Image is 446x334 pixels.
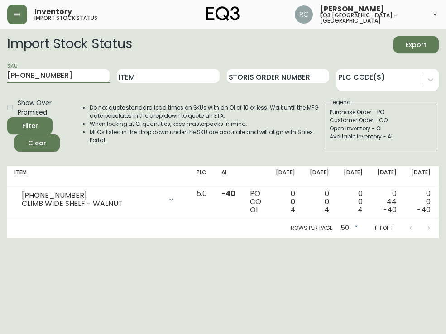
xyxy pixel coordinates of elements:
span: -40 [221,188,235,199]
span: Show Over Promised [18,98,64,117]
td: 5.0 [189,186,214,218]
div: Filter [22,120,38,132]
button: Filter [7,117,53,134]
button: Clear [14,134,60,152]
span: 4 [290,205,295,215]
div: 0 0 [411,190,431,214]
div: Available Inventory - AI [330,133,433,141]
li: MFGs listed in the drop down under the SKU are accurate and will align with Sales Portal. [90,128,324,144]
th: AI [214,166,243,186]
th: [DATE] [269,166,302,186]
th: [DATE] [370,166,404,186]
span: [PERSON_NAME] [320,5,384,13]
span: Inventory [34,8,72,15]
div: 0 44 [377,190,397,214]
img: logo [206,6,240,21]
div: 0 0 [344,190,363,214]
h2: Import Stock Status [7,36,132,53]
div: [PHONE_NUMBER] [22,191,162,200]
th: [DATE] [336,166,370,186]
h5: eq3 [GEOGRAPHIC_DATA] - [GEOGRAPHIC_DATA] [320,13,424,24]
div: PO CO [250,190,261,214]
span: Clear [22,138,53,149]
div: Customer Order - CO [330,116,433,124]
th: [DATE] [404,166,438,186]
button: Export [393,36,439,53]
th: Item [7,166,189,186]
span: Export [401,39,432,51]
h5: import stock status [34,15,97,21]
li: Do not quote standard lead times on SKUs with an OI of 10 or less. Wait until the MFG date popula... [90,104,324,120]
span: -40 [417,205,431,215]
div: Open Inventory - OI [330,124,433,133]
th: PLC [189,166,214,186]
span: -40 [383,205,397,215]
div: 0 0 [310,190,329,214]
span: 4 [358,205,363,215]
img: 75cc83b809079a11c15b21e94bbc0507 [295,5,313,24]
div: 0 0 [276,190,295,214]
div: CLIMB WIDE SHELF - WALNUT [22,200,162,208]
span: 4 [324,205,329,215]
p: 1-1 of 1 [374,224,393,232]
div: [PHONE_NUMBER]CLIMB WIDE SHELF - WALNUT [14,190,182,210]
div: Purchase Order - PO [330,108,433,116]
span: OI [250,205,258,215]
li: When looking at OI quantities, keep masterpacks in mind. [90,120,324,128]
th: [DATE] [302,166,336,186]
legend: Legend [330,98,352,106]
div: 50 [337,221,360,236]
p: Rows per page: [291,224,334,232]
